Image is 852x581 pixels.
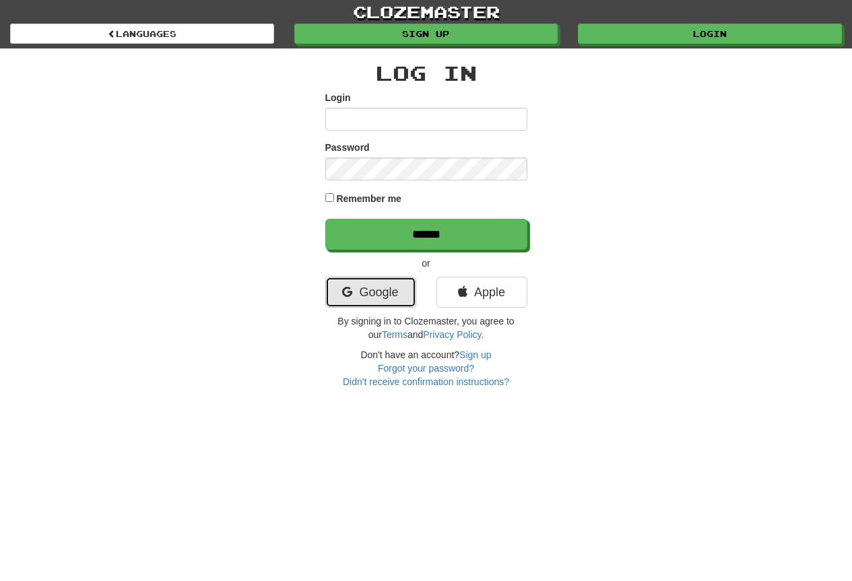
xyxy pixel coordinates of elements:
[10,24,274,44] a: Languages
[325,141,370,154] label: Password
[325,257,527,270] p: or
[382,329,407,340] a: Terms
[436,277,527,308] a: Apple
[325,277,416,308] a: Google
[325,348,527,388] div: Don't have an account?
[378,363,474,374] a: Forgot your password?
[423,329,481,340] a: Privacy Policy
[343,376,509,387] a: Didn't receive confirmation instructions?
[336,192,401,205] label: Remember me
[459,349,491,360] a: Sign up
[325,314,527,341] p: By signing in to Clozemaster, you agree to our and .
[578,24,842,44] a: Login
[325,91,351,104] label: Login
[294,24,558,44] a: Sign up
[325,62,527,84] h2: Log In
